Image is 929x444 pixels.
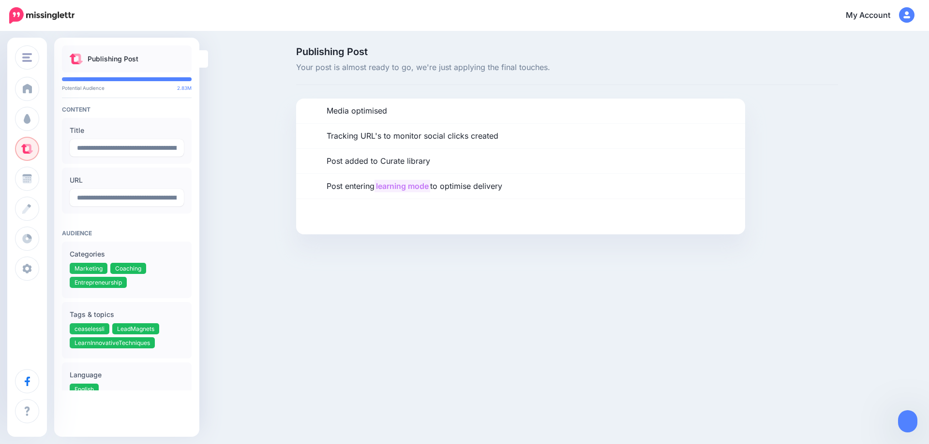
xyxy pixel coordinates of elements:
[70,369,184,381] label: Language
[9,7,75,24] img: Missinglettr
[117,325,154,332] span: LeadMagnets
[75,386,94,393] span: English
[327,180,502,193] p: Post entering to optimise delivery
[75,279,122,286] span: Entrepreneurship
[75,265,103,272] span: Marketing
[327,155,430,168] p: Post added to Curate library
[296,47,838,57] span: Publishing Post
[177,85,192,91] span: 2.83M
[296,61,838,74] span: Your post is almost ready to go, we're just applying the final touches.
[75,325,105,332] span: ceaselessli
[88,53,138,65] p: Publishing Post
[836,4,914,28] a: My Account
[70,125,184,136] label: Title
[70,248,184,260] label: Categories
[70,54,83,64] img: curate.png
[75,339,150,346] span: LearnInnovativeTechniques
[70,309,184,320] label: Tags & topics
[375,180,430,192] mark: learning mode
[22,53,32,62] img: menu.png
[327,130,498,143] p: Tracking URL's to monitor social clicks created
[115,265,141,272] span: Coaching
[327,105,387,117] p: Media optimised
[62,85,192,91] p: Potential Audience
[62,106,192,113] h4: Content
[70,174,184,186] label: URL
[62,229,192,237] h4: Audience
